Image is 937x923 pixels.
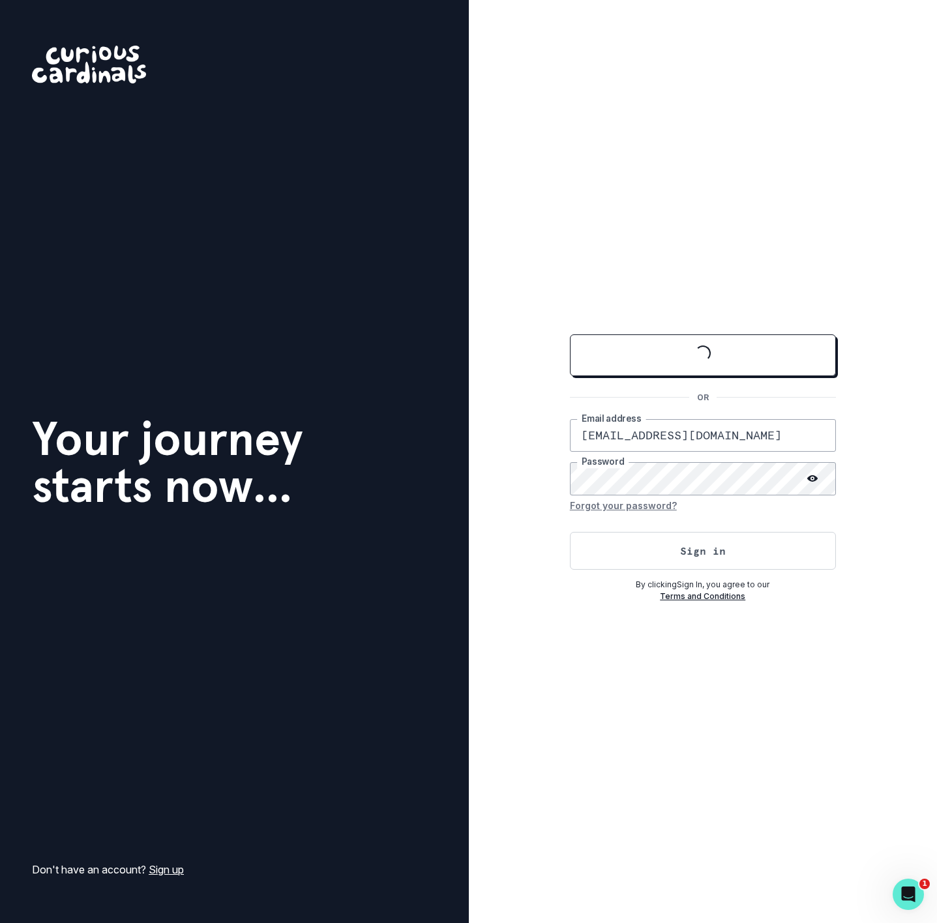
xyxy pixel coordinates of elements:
button: Forgot your password? [570,495,677,516]
button: Sign in with Google (GSuite) [570,334,836,376]
h1: Your journey starts now... [32,415,303,509]
iframe: Intercom live chat [893,879,924,910]
p: Don't have an account? [32,862,184,877]
p: OR [689,392,717,403]
a: Sign up [149,863,184,876]
button: Sign in [570,532,836,570]
a: Terms and Conditions [660,591,745,601]
span: 1 [919,879,930,889]
img: Curious Cardinals Logo [32,46,146,83]
p: By clicking Sign In , you agree to our [570,579,836,591]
